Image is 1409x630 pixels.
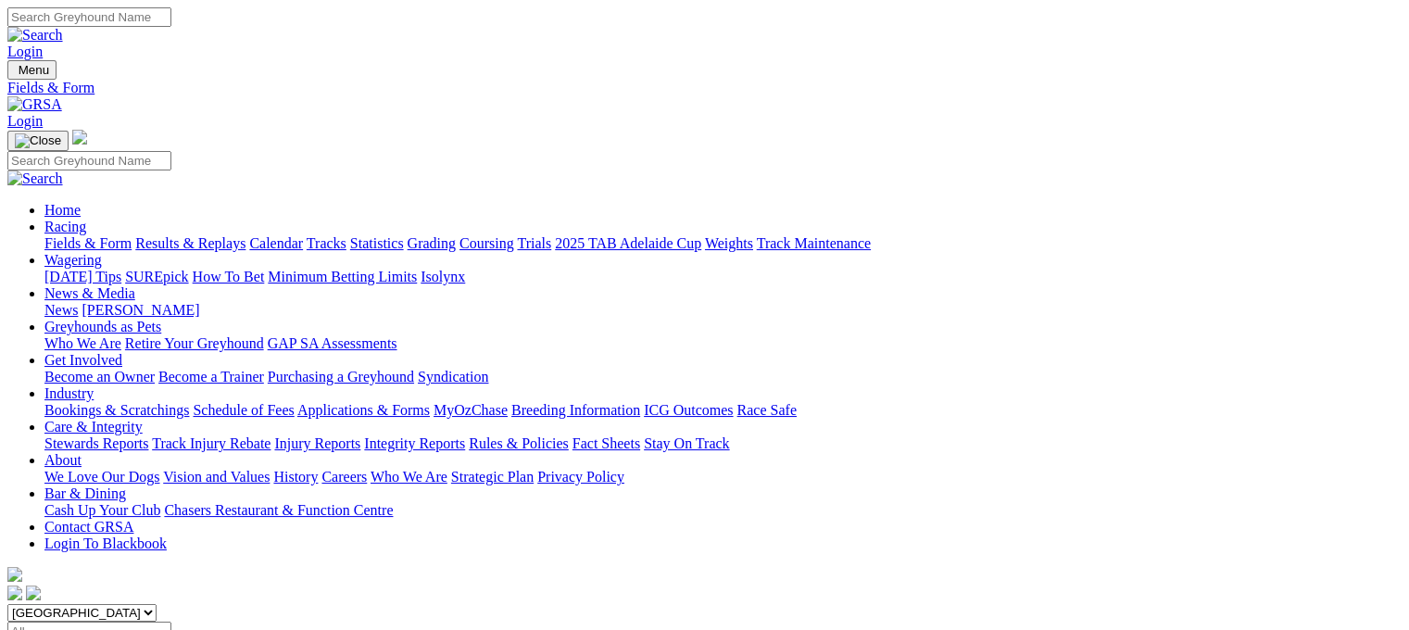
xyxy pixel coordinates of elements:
[44,269,121,284] a: [DATE] Tips
[44,469,159,485] a: We Love Our Dogs
[44,235,132,251] a: Fields & Form
[555,235,701,251] a: 2025 TAB Adelaide Cup
[44,419,143,435] a: Care & Integrity
[421,269,465,284] a: Isolynx
[364,435,465,451] a: Integrity Reports
[7,567,22,582] img: logo-grsa-white.png
[736,402,796,418] a: Race Safe
[44,285,135,301] a: News & Media
[135,235,245,251] a: Results & Replays
[193,402,294,418] a: Schedule of Fees
[44,319,161,334] a: Greyhounds as Pets
[418,369,488,384] a: Syndication
[44,469,1402,485] div: About
[82,302,199,318] a: [PERSON_NAME]
[434,402,508,418] a: MyOzChase
[350,235,404,251] a: Statistics
[44,402,1402,419] div: Industry
[44,435,1402,452] div: Care & Integrity
[705,235,753,251] a: Weights
[572,435,640,451] a: Fact Sheets
[44,385,94,401] a: Industry
[511,402,640,418] a: Breeding Information
[7,44,43,59] a: Login
[44,502,160,518] a: Cash Up Your Club
[44,302,78,318] a: News
[7,170,63,187] img: Search
[7,586,22,600] img: facebook.svg
[268,335,397,351] a: GAP SA Assessments
[451,469,534,485] a: Strategic Plan
[158,369,264,384] a: Become a Trainer
[44,519,133,535] a: Contact GRSA
[44,369,155,384] a: Become an Owner
[268,369,414,384] a: Purchasing a Greyhound
[273,469,318,485] a: History
[644,435,729,451] a: Stay On Track
[44,219,86,234] a: Racing
[408,235,456,251] a: Grading
[459,235,514,251] a: Coursing
[19,63,49,77] span: Menu
[44,535,167,551] a: Login To Blackbook
[757,235,871,251] a: Track Maintenance
[7,27,63,44] img: Search
[44,452,82,468] a: About
[7,7,171,27] input: Search
[72,130,87,145] img: logo-grsa-white.png
[125,269,188,284] a: SUREpick
[644,402,733,418] a: ICG Outcomes
[44,269,1402,285] div: Wagering
[164,502,393,518] a: Chasers Restaurant & Function Centre
[249,235,303,251] a: Calendar
[268,269,417,284] a: Minimum Betting Limits
[26,586,41,600] img: twitter.svg
[44,369,1402,385] div: Get Involved
[7,151,171,170] input: Search
[44,252,102,268] a: Wagering
[193,269,265,284] a: How To Bet
[7,113,43,129] a: Login
[44,502,1402,519] div: Bar & Dining
[7,131,69,151] button: Toggle navigation
[44,435,148,451] a: Stewards Reports
[274,435,360,451] a: Injury Reports
[307,235,346,251] a: Tracks
[44,235,1402,252] div: Racing
[44,335,121,351] a: Who We Are
[44,302,1402,319] div: News & Media
[371,469,447,485] a: Who We Are
[125,335,264,351] a: Retire Your Greyhound
[297,402,430,418] a: Applications & Forms
[15,133,61,148] img: Close
[44,485,126,501] a: Bar & Dining
[517,235,551,251] a: Trials
[7,60,57,80] button: Toggle navigation
[44,335,1402,352] div: Greyhounds as Pets
[321,469,367,485] a: Careers
[44,352,122,368] a: Get Involved
[7,96,62,113] img: GRSA
[7,80,1402,96] a: Fields & Form
[469,435,569,451] a: Rules & Policies
[152,435,270,451] a: Track Injury Rebate
[163,469,270,485] a: Vision and Values
[44,402,189,418] a: Bookings & Scratchings
[44,202,81,218] a: Home
[537,469,624,485] a: Privacy Policy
